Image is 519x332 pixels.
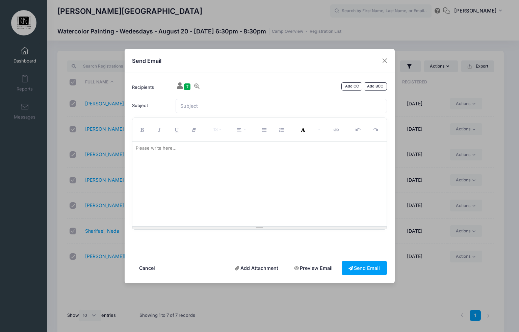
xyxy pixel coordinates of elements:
[350,120,368,139] button: Undo (⌘+Z)
[132,261,162,275] button: Cancel
[273,120,291,139] button: Ordered list (⌘+⇧+NUM8)
[228,261,285,275] a: Add Attachment
[168,120,186,139] button: Underline (⌘+U)
[342,261,387,275] button: Send Email
[231,120,252,139] button: Paragraph
[367,120,385,139] button: Redo (⌘+⇧+Z)
[129,81,173,95] label: Recipients
[186,120,203,139] button: Remove Font Style (⌘+\)
[208,120,227,139] button: Font Size
[129,99,173,113] label: Subject
[184,83,190,90] span: 7
[176,99,387,113] input: Subject
[151,120,169,139] button: Italic (⌘+I)
[134,120,152,139] button: Bold (⌘+B)
[295,120,313,139] button: Recent Color
[364,82,387,91] a: Add BCC
[328,120,346,139] button: Link (⌘+K)
[132,142,180,155] div: Please write here...
[287,261,339,275] a: Preview Email
[312,120,324,139] button: More Color
[379,55,391,67] button: Close
[132,226,387,229] div: Resize
[213,127,218,132] span: 13
[132,57,161,65] h4: Send Email
[256,120,274,139] button: Unordered list (⌘+⇧+NUM7)
[341,82,362,91] a: Add CC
